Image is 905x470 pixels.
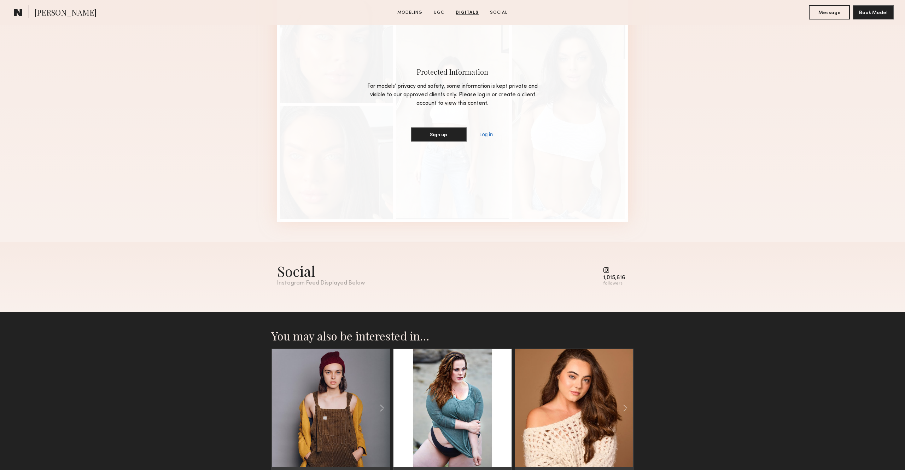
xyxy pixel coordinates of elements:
[853,9,894,15] a: Book Model
[277,280,365,286] div: Instagram Feed Displayed Below
[362,67,543,76] div: Protected Information
[453,10,481,16] a: Digitals
[478,130,494,139] a: Log in
[603,275,625,281] div: 1,015,616
[431,10,447,16] a: UGC
[603,281,625,286] div: followers
[411,127,467,142] button: Sign up
[809,5,850,19] button: Message
[277,262,365,280] div: Social
[853,5,894,19] button: Book Model
[487,10,510,16] a: Social
[395,10,425,16] a: Modeling
[34,7,97,19] span: [PERSON_NAME]
[362,82,543,108] div: For models’ privacy and safety, some information is kept private and visible to our approved clie...
[271,329,633,343] h2: You may also be interested in…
